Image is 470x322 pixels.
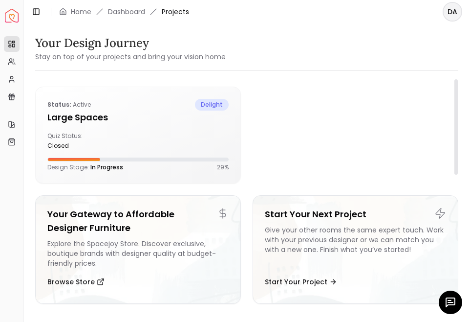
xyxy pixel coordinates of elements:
p: active [47,99,91,111]
h5: Large Spaces [47,111,229,124]
span: delight [195,99,229,111]
button: DA [443,2,462,22]
a: Your Gateway to Affordable Designer FurnitureExplore the Spacejoy Store. Discover exclusive, bout... [35,195,241,304]
p: 29 % [217,163,229,171]
div: Quiz Status: [47,132,134,150]
a: Dashboard [108,7,145,17]
nav: breadcrumb [59,7,189,17]
span: Projects [162,7,189,17]
button: Start Your Project [265,272,337,292]
span: In Progress [90,163,123,171]
h3: Your Design Journey [35,35,226,51]
a: Start Your Next ProjectGive your other rooms the same expert touch. Work with your previous desig... [253,195,458,304]
p: Design Stage: [47,163,123,171]
span: DA [444,3,461,21]
div: Explore the Spacejoy Store. Discover exclusive, boutique brands with designer quality at budget-f... [47,239,229,268]
h5: Start Your Next Project [265,207,446,221]
button: Browse Store [47,272,105,292]
h5: Your Gateway to Affordable Designer Furniture [47,207,229,235]
b: Status: [47,100,71,109]
div: closed [47,142,134,150]
img: Spacejoy Logo [5,9,19,23]
small: Stay on top of your projects and bring your vision home [35,52,226,62]
div: Give your other rooms the same expert touch. Work with your previous designer or we can match you... [265,225,446,268]
a: Spacejoy [5,9,19,23]
a: Home [71,7,91,17]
